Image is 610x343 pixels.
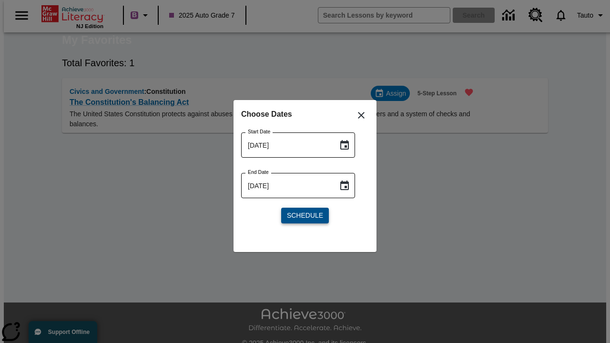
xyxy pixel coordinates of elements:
[248,169,269,176] label: End Date
[281,208,329,223] button: Schedule
[241,173,331,198] input: MMMM-DD-YYYY
[335,136,354,155] button: Choose date, selected date is Sep 16, 2025
[241,132,331,158] input: MMMM-DD-YYYY
[350,104,373,127] button: Close
[241,108,369,231] div: Choose date
[241,108,369,121] h6: Choose Dates
[287,211,323,221] span: Schedule
[248,128,270,135] label: Start Date
[335,176,354,195] button: Choose date, selected date is Sep 16, 2025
